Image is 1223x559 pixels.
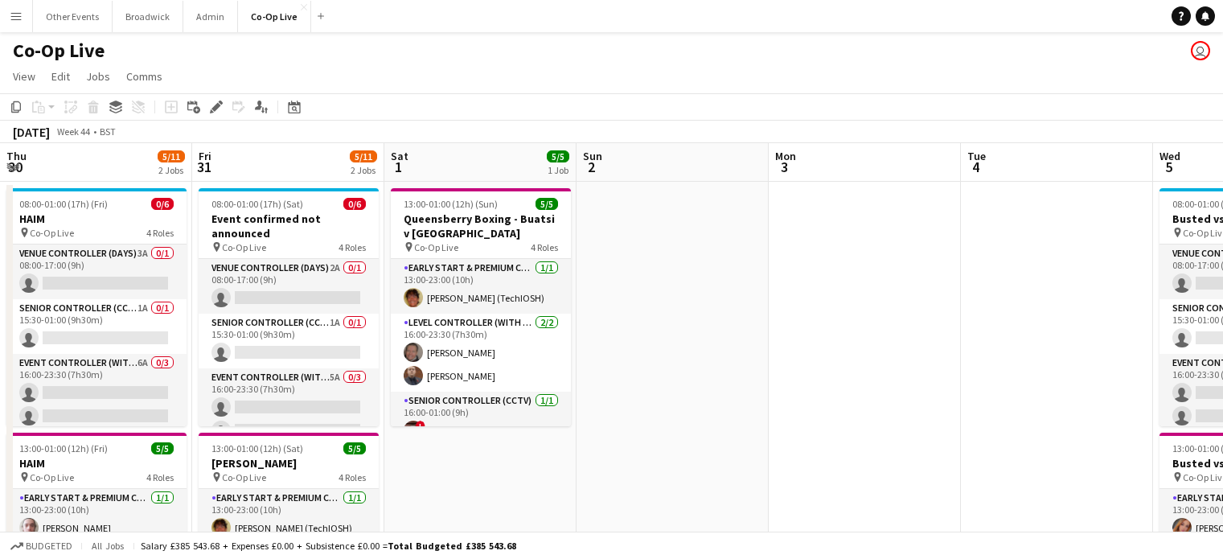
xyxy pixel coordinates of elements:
h3: HAIM [6,456,187,471]
span: 5/5 [151,442,174,454]
app-job-card: 08:00-01:00 (17h) (Sat)0/6Event confirmed not announced Co-Op Live4 RolesVenue Controller (Days)2... [199,188,379,426]
app-card-role: Senior Controller (CCTV)1A0/115:30-01:00 (9h30m) [6,299,187,354]
span: Tue [967,149,986,163]
span: 5/5 [547,150,569,162]
span: Co-Op Live [222,471,266,483]
span: Mon [775,149,796,163]
span: 1 [388,158,408,176]
span: Sat [391,149,408,163]
button: Other Events [33,1,113,32]
span: 4 Roles [146,227,174,239]
span: Sun [583,149,602,163]
span: Week 44 [53,125,93,138]
app-card-role: Venue Controller (Days)2A0/108:00-17:00 (9h) [199,259,379,314]
span: 13:00-01:00 (12h) (Sun) [404,198,498,210]
span: 4 [965,158,986,176]
h1: Co-Op Live [13,39,105,63]
app-card-role: Early Start & Premium Controller (with CCTV)1/113:00-23:00 (10h)[PERSON_NAME] (TechIOSH) [199,489,379,544]
span: Wed [1159,149,1180,163]
a: Comms [120,66,169,87]
span: 0/6 [343,198,366,210]
div: 2 Jobs [351,164,376,176]
span: Fri [199,149,211,163]
button: Budgeted [8,537,75,555]
app-card-role: Early Start & Premium Controller (with CCTV)1/113:00-23:00 (10h)[PERSON_NAME] [6,489,187,544]
app-card-role: Senior Controller (CCTV)1/116:00-01:00 (9h)![PERSON_NAME] [391,392,571,446]
span: 5/11 [350,150,377,162]
button: Co-Op Live [238,1,311,32]
div: BST [100,125,116,138]
span: Edit [51,69,70,84]
span: 13:00-01:00 (12h) (Sat) [211,442,303,454]
app-job-card: 08:00-01:00 (17h) (Fri)0/6HAIM Co-Op Live4 RolesVenue Controller (Days)3A0/108:00-17:00 (9h) Seni... [6,188,187,426]
app-card-role: Event Controller (with CCTV)6A0/316:00-23:30 (7h30m) [6,354,187,455]
button: Admin [183,1,238,32]
button: Broadwick [113,1,183,32]
span: 5/11 [158,150,185,162]
a: Jobs [80,66,117,87]
div: 1 Job [548,164,568,176]
span: 4 Roles [339,241,366,253]
span: 08:00-01:00 (17h) (Sat) [211,198,303,210]
span: 5/5 [343,442,366,454]
span: Co-Op Live [222,241,266,253]
span: Jobs [86,69,110,84]
span: Co-Op Live [30,471,74,483]
app-card-role: Level Controller (with CCTV)2/216:00-23:30 (7h30m)[PERSON_NAME][PERSON_NAME] [391,314,571,392]
span: 08:00-01:00 (17h) (Fri) [19,198,108,210]
span: 5 [1157,158,1180,176]
app-job-card: 13:00-01:00 (12h) (Sun)5/5Queensberry Boxing - Buatsi v [GEOGRAPHIC_DATA] Co-Op Live4 RolesEarly ... [391,188,571,426]
app-user-avatar: Ashley Fielding [1191,41,1210,60]
h3: HAIM [6,212,187,226]
span: 4 Roles [339,471,366,483]
span: All jobs [88,540,127,552]
span: Budgeted [26,541,72,552]
span: Co-Op Live [414,241,458,253]
h3: Queensberry Boxing - Buatsi v [GEOGRAPHIC_DATA] [391,212,571,240]
span: 2 [581,158,602,176]
span: Co-Op Live [30,227,74,239]
div: Salary £385 543.68 + Expenses £0.00 + Subsistence £0.00 = [141,540,516,552]
h3: [PERSON_NAME] [199,456,379,471]
span: 3 [773,158,796,176]
span: 30 [4,158,27,176]
span: 31 [196,158,211,176]
span: ! [416,421,425,430]
h3: Event confirmed not announced [199,212,379,240]
span: 13:00-01:00 (12h) (Fri) [19,442,108,454]
span: 5/5 [536,198,558,210]
a: Edit [45,66,76,87]
div: [DATE] [13,124,50,140]
span: Thu [6,149,27,163]
span: Total Budgeted £385 543.68 [388,540,516,552]
span: Comms [126,69,162,84]
div: 2 Jobs [158,164,184,176]
a: View [6,66,42,87]
app-card-role: Early Start & Premium Controller (with CCTV)1/113:00-23:00 (10h)[PERSON_NAME] (TechIOSH) [391,259,571,314]
span: 0/6 [151,198,174,210]
span: View [13,69,35,84]
span: 4 Roles [531,241,558,253]
app-card-role: Venue Controller (Days)3A0/108:00-17:00 (9h) [6,245,187,299]
app-card-role: Event Controller (with CCTV)5A0/316:00-23:30 (7h30m) [199,368,379,470]
app-card-role: Senior Controller (CCTV)1A0/115:30-01:00 (9h30m) [199,314,379,368]
span: 4 Roles [146,471,174,483]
